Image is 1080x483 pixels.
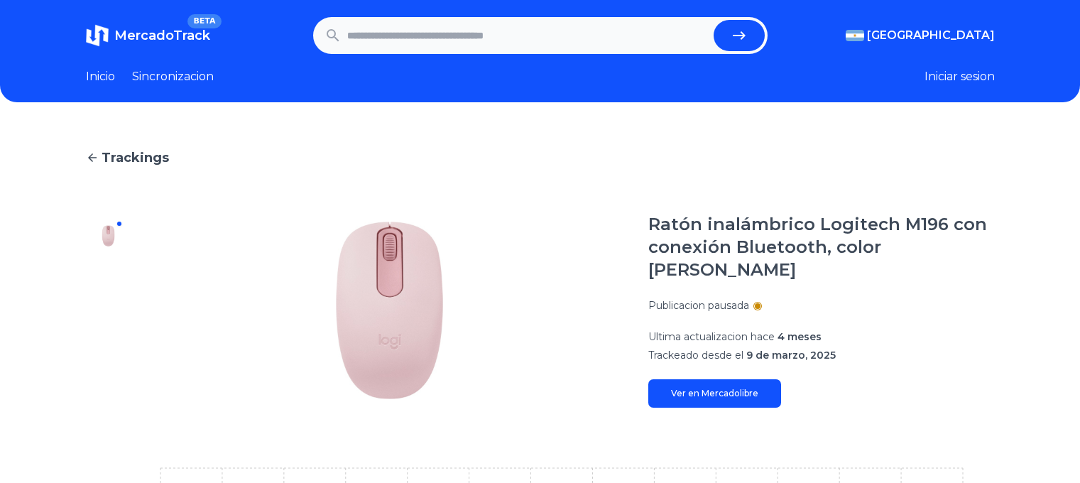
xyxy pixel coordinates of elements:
[846,30,864,41] img: Argentina
[778,330,822,343] span: 4 meses
[160,213,620,408] img: Ratón inalámbrico Logitech M196 con conexión Bluetooth, color rosa
[86,148,995,168] a: Trackings
[102,148,169,168] span: Trackings
[648,213,995,281] h1: Ratón inalámbrico Logitech M196 con conexión Bluetooth, color [PERSON_NAME]
[86,24,109,47] img: MercadoTrack
[187,14,221,28] span: BETA
[648,298,749,313] p: Publicacion pausada
[132,68,214,85] a: Sincronizacion
[846,27,995,44] button: [GEOGRAPHIC_DATA]
[867,27,995,44] span: [GEOGRAPHIC_DATA]
[86,24,210,47] a: MercadoTrackBETA
[648,349,743,362] span: Trackeado desde el
[648,330,775,343] span: Ultima actualizacion hace
[114,28,210,43] span: MercadoTrack
[86,68,115,85] a: Inicio
[746,349,836,362] span: 9 de marzo, 2025
[97,224,120,247] img: Ratón inalámbrico Logitech M196 con conexión Bluetooth, color rosa
[924,68,995,85] button: Iniciar sesion
[648,379,781,408] a: Ver en Mercadolibre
